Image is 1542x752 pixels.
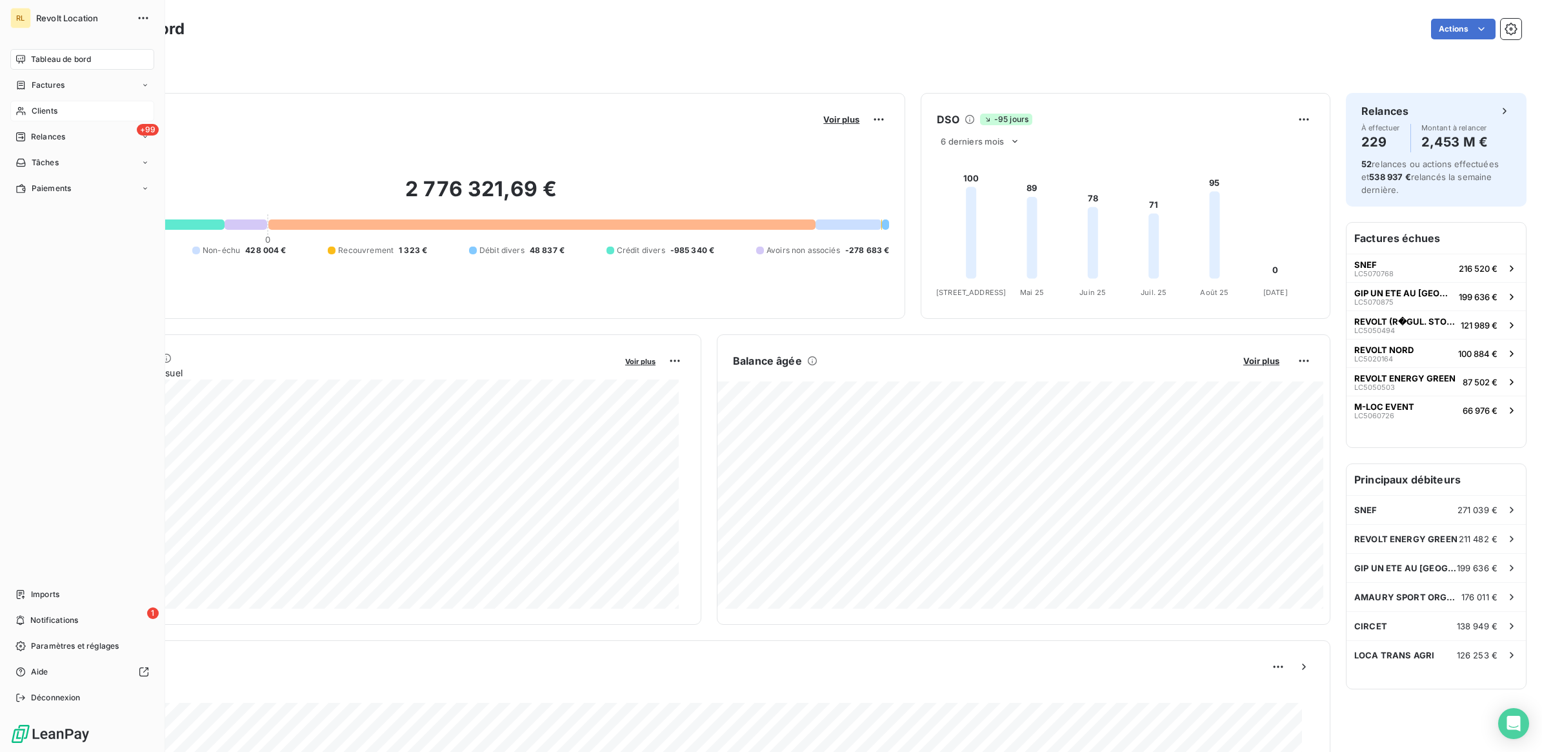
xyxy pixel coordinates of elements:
[1457,650,1497,660] span: 126 253 €
[32,157,59,168] span: Tâches
[31,692,81,704] span: Déconnexion
[1354,298,1394,306] span: LC5070875
[73,176,889,215] h2: 2 776 321,69 €
[617,245,665,256] span: Crédit divers
[1020,288,1044,297] tspan: Mai 25
[1354,345,1414,355] span: REVOLT NORD
[1347,254,1526,282] button: SNEFLC5070768216 520 €
[1361,103,1408,119] h6: Relances
[10,724,90,744] img: Logo LeanPay
[1459,534,1497,544] span: 211 482 €
[1141,288,1167,297] tspan: Juil. 25
[1354,383,1395,391] span: LC5050503
[399,245,427,256] span: 1 323 €
[1354,650,1434,660] span: LOCA TRANS AGRI
[670,245,715,256] span: -985 340 €
[1458,349,1497,359] span: 100 884 €
[10,8,31,28] div: RL
[1354,534,1457,544] span: REVOLT ENERGY GREEN
[31,666,48,678] span: Aide
[1347,367,1526,396] button: REVOLT ENERGY GREENLC505050387 502 €
[1201,288,1229,297] tspan: Août 25
[766,245,840,256] span: Avoirs non associés
[937,112,959,127] h6: DSO
[1421,124,1488,132] span: Montant à relancer
[1354,621,1387,631] span: CIRCET
[1354,412,1394,420] span: LC5060726
[1421,132,1488,152] h4: 2,453 M €
[1347,396,1526,424] button: M-LOC EVENTLC506072666 976 €
[823,114,859,125] span: Voir plus
[941,136,1004,147] span: 6 derniers mois
[1347,339,1526,367] button: REVOLT NORDLC5020164100 884 €
[1080,288,1106,297] tspan: Juin 25
[1354,355,1393,363] span: LC5020164
[137,124,159,136] span: +99
[265,234,270,245] span: 0
[530,245,565,256] span: 48 837 €
[819,114,863,125] button: Voir plus
[147,607,159,619] span: 1
[1347,310,1526,339] button: REVOLT (R�GUL. STOCK LOCATION)LC5050494121 989 €
[32,105,57,117] span: Clients
[1354,270,1394,278] span: LC5070768
[338,245,394,256] span: Recouvrement
[1361,159,1372,169] span: 52
[1457,563,1497,573] span: 199 636 €
[1354,373,1456,383] span: REVOLT ENERGY GREEN
[1354,563,1457,573] span: GIP UN ETE AU [GEOGRAPHIC_DATA]
[1354,259,1377,270] span: SNEF
[1361,159,1499,195] span: relances ou actions effectuées et relancés la semaine dernière.
[32,79,65,91] span: Factures
[1457,505,1497,515] span: 271 039 €
[621,355,659,367] button: Voir plus
[1463,377,1497,387] span: 87 502 €
[980,114,1032,125] span: -95 jours
[1354,505,1377,515] span: SNEF
[1347,223,1526,254] h6: Factures échues
[1431,19,1496,39] button: Actions
[1347,464,1526,495] h6: Principaux débiteurs
[479,245,525,256] span: Débit divers
[1463,405,1497,416] span: 66 976 €
[733,353,802,369] h6: Balance âgée
[1461,320,1497,330] span: 121 989 €
[1369,172,1410,182] span: 538 937 €
[1263,288,1288,297] tspan: [DATE]
[31,54,91,65] span: Tableau de bord
[1459,263,1497,274] span: 216 520 €
[203,245,240,256] span: Non-échu
[1461,592,1497,602] span: 176 011 €
[1354,288,1454,298] span: GIP UN ETE AU [GEOGRAPHIC_DATA]
[30,615,78,626] span: Notifications
[73,366,616,380] span: Chiffre d'affaires mensuel
[1239,355,1283,367] button: Voir plus
[1354,327,1395,334] span: LC5050494
[1243,356,1279,366] span: Voir plus
[1459,292,1497,302] span: 199 636 €
[245,245,286,256] span: 428 004 €
[1354,401,1414,412] span: M-LOC EVENT
[625,357,656,366] span: Voir plus
[1361,132,1400,152] h4: 229
[31,589,59,600] span: Imports
[32,183,71,194] span: Paiements
[1347,282,1526,310] button: GIP UN ETE AU [GEOGRAPHIC_DATA]LC5070875199 636 €
[31,131,65,143] span: Relances
[1361,124,1400,132] span: À effectuer
[1498,708,1529,739] div: Open Intercom Messenger
[10,662,154,682] a: Aide
[845,245,890,256] span: -278 683 €
[936,288,1006,297] tspan: [STREET_ADDRESS]
[31,640,119,652] span: Paramètres et réglages
[1457,621,1497,631] span: 138 949 €
[36,13,129,23] span: Revolt Location
[1354,316,1456,327] span: REVOLT (R�GUL. STOCK LOCATION)
[1354,592,1461,602] span: AMAURY SPORT ORGANISATION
